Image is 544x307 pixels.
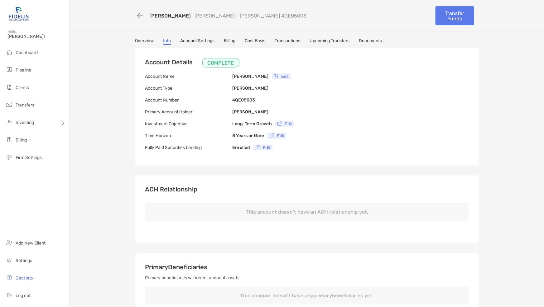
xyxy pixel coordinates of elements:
h3: ACH Relationship [145,186,469,193]
button: Edit [253,145,273,151]
img: settings icon [6,256,13,264]
a: Transactions [275,38,301,45]
img: investing icon [6,118,13,126]
img: dashboard icon [6,48,13,56]
p: Fully Paid Securities Lending [145,144,233,151]
button: Edit [272,73,291,79]
p: Account Name [145,72,233,80]
span: Dashboard [16,50,38,55]
span: Firm Settings [16,155,42,160]
p: Primary beneficiaries will inherit account assets. [145,274,469,282]
span: [PERSON_NAME]! [7,34,66,39]
p: Investment Objective [145,120,233,128]
span: Primary Beneficiaries [145,263,208,271]
span: Get Help [16,275,33,281]
p: This account doesn’t have any primary beneficiaries yet. [145,287,469,305]
span: Pipeline [16,67,31,73]
a: Transfer Funds [436,6,474,25]
p: [PERSON_NAME] - [PERSON_NAME] 4QE05003 [195,13,307,19]
a: [PERSON_NAME] [150,13,191,19]
b: Long-Term Growth [233,121,272,126]
span: Investing [16,120,34,125]
img: logout icon [6,291,13,299]
span: Log out [16,293,31,298]
p: COMPLETE [208,59,234,67]
img: transfers icon [6,101,13,108]
img: pipeline icon [6,66,13,73]
span: Clients [16,85,29,90]
a: Account Settings [181,38,215,45]
p: Account Number [145,96,233,104]
span: Billing [16,137,27,143]
img: clients icon [6,83,13,91]
a: Billing [224,38,236,45]
span: Transfers [16,102,34,108]
b: 8 Years or More [233,133,264,138]
button: Edit [275,121,295,127]
img: get-help icon [6,274,13,281]
p: Account Type [145,84,233,92]
span: Settings [16,258,32,263]
img: Zoe Logo [7,2,30,25]
p: Time Horizon [145,132,233,140]
a: Overview [135,38,154,45]
b: 4QE05003 [233,97,255,103]
b: Enrolled [233,145,250,150]
img: firm-settings icon [6,153,13,161]
a: Upcoming Transfers [310,38,350,45]
p: Primary Account Holder [145,108,233,116]
h3: Account Details [145,58,239,67]
b: [PERSON_NAME] [233,109,269,115]
a: Documents [359,38,382,45]
a: Cost Basis [245,38,266,45]
img: billing icon [6,136,13,143]
p: This account doesn’t have an ACH relationship yet. [145,203,469,221]
span: Add New Client [16,240,46,246]
b: [PERSON_NAME] [233,86,269,91]
img: add_new_client icon [6,239,13,246]
button: Edit [267,133,287,139]
a: Info [163,38,171,45]
b: [PERSON_NAME] [233,74,269,79]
